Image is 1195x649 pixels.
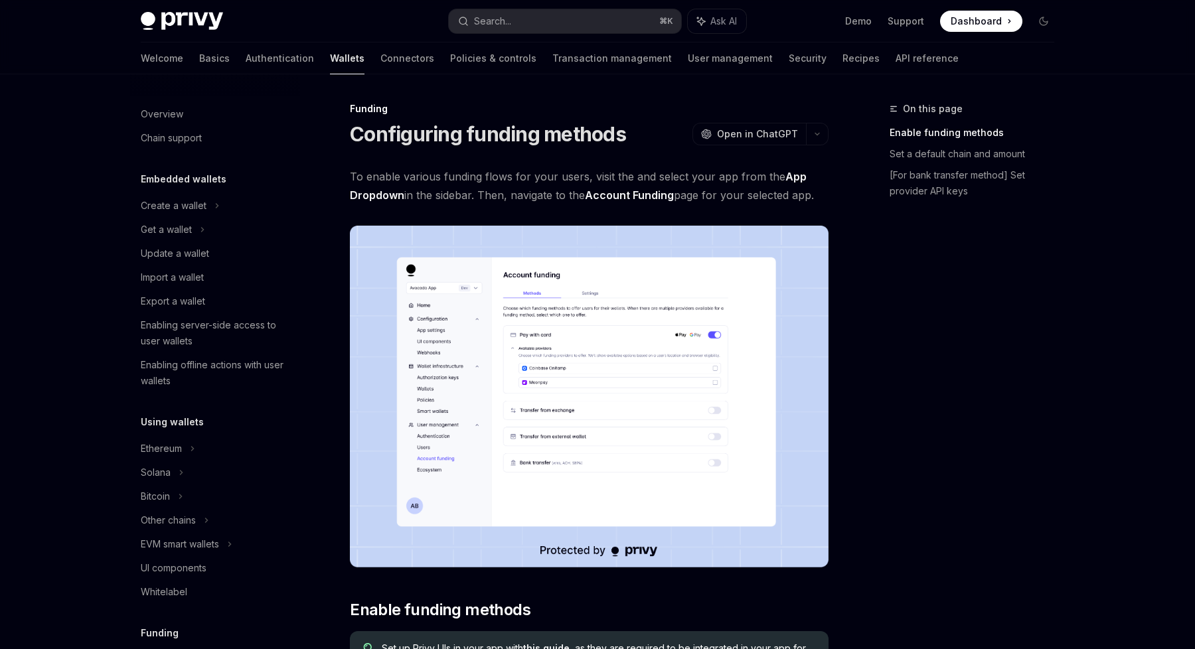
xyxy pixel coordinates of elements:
a: Overview [130,102,300,126]
span: Dashboard [951,15,1002,28]
a: Whitelabel [130,580,300,604]
a: Import a wallet [130,265,300,289]
div: Bitcoin [141,488,170,504]
span: On this page [903,101,963,117]
a: Policies & controls [450,42,536,74]
div: Get a wallet [141,222,192,238]
div: Solana [141,465,171,480]
div: Enabling server-side access to user wallets [141,317,292,349]
div: Import a wallet [141,269,204,285]
div: Chain support [141,130,202,146]
button: Toggle dark mode [1033,11,1054,32]
button: Search...⌘K [449,9,681,33]
a: Account Funding [585,188,674,202]
a: Transaction management [552,42,672,74]
a: Demo [845,15,872,28]
h1: Configuring funding methods [350,122,626,146]
div: Export a wallet [141,293,205,309]
a: Security [789,42,827,74]
h5: Funding [141,625,179,641]
h5: Embedded wallets [141,171,226,187]
span: Enable funding methods [350,599,530,620]
a: Set a default chain and amount [890,143,1065,165]
a: Chain support [130,126,300,150]
div: Whitelabel [141,584,187,600]
a: Support [888,15,924,28]
div: UI components [141,560,206,576]
a: API reference [896,42,959,74]
img: Fundingupdate PNG [350,226,829,567]
div: EVM smart wallets [141,536,219,552]
span: To enable various funding flows for your users, visit the and select your app from the in the sid... [350,167,829,204]
a: Wallets [330,42,364,74]
button: Ask AI [688,9,746,33]
div: Funding [350,102,829,115]
a: Export a wallet [130,289,300,313]
a: Welcome [141,42,183,74]
div: Overview [141,106,183,122]
a: Dashboard [940,11,1022,32]
a: Connectors [380,42,434,74]
a: Update a wallet [130,242,300,265]
div: Search... [474,13,511,29]
a: Enabling server-side access to user wallets [130,313,300,353]
a: Recipes [842,42,880,74]
h5: Using wallets [141,414,204,430]
div: Other chains [141,512,196,528]
button: Open in ChatGPT [692,123,806,145]
a: UI components [130,556,300,580]
span: ⌘ K [659,16,673,27]
a: Basics [199,42,230,74]
span: Open in ChatGPT [717,127,798,141]
div: Create a wallet [141,198,206,214]
a: [For bank transfer method] Set provider API keys [890,165,1065,202]
div: Update a wallet [141,246,209,261]
div: Ethereum [141,441,182,457]
a: Enabling offline actions with user wallets [130,353,300,393]
a: Authentication [246,42,314,74]
span: Ask AI [710,15,737,28]
img: dark logo [141,12,223,31]
a: User management [688,42,773,74]
a: Enable funding methods [890,122,1065,143]
div: Enabling offline actions with user wallets [141,357,292,389]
